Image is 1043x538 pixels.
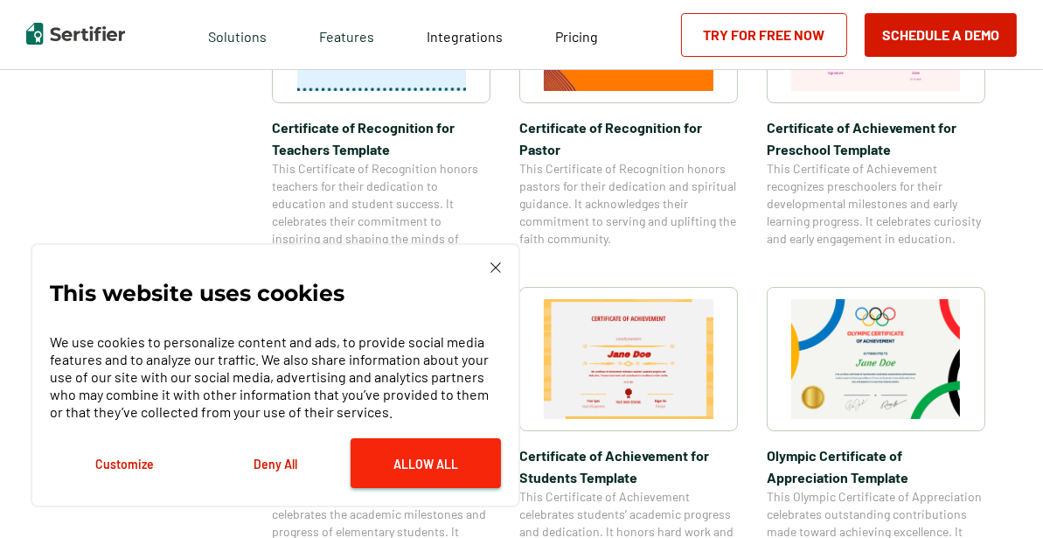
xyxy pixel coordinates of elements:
[555,24,598,45] a: Pricing
[767,160,985,248] span: This Certificate of Achievement recognizes preschoolers for their developmental milestones and ea...
[519,444,738,488] span: Certificate of Achievement for Students Template
[351,438,501,488] button: Allow All
[319,24,374,45] span: Features
[208,24,267,45] span: Solutions
[272,116,490,160] span: Certificate of Recognition for Teachers Template
[681,13,847,57] a: Try for Free Now
[555,28,598,45] span: Pricing
[865,13,1017,57] button: Schedule a Demo
[519,160,738,248] span: This Certificate of Recognition honors pastors for their dedication and spiritual guidance. It ac...
[200,438,351,488] button: Deny All
[767,116,985,160] span: Certificate of Achievement for Preschool Template
[50,438,200,488] button: Customize
[519,116,738,160] span: Certificate of Recognition for Pastor
[956,454,1043,538] iframe: Chat Widget
[427,28,503,45] span: Integrations
[544,299,713,419] img: Certificate of Achievement for Students Template
[791,299,961,419] img: Olympic Certificate of Appreciation​ Template
[490,262,501,273] img: Cookie Popup Close
[767,444,985,488] span: Olympic Certificate of Appreciation​ Template
[427,24,503,45] a: Integrations
[50,333,501,421] p: We use cookies to personalize content and ads, to provide social media features and to analyze ou...
[50,284,344,302] p: This website uses cookies
[26,23,125,45] img: Sertifier | Digital Credentialing Platform
[272,160,490,265] span: This Certificate of Recognition honors teachers for their dedication to education and student suc...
